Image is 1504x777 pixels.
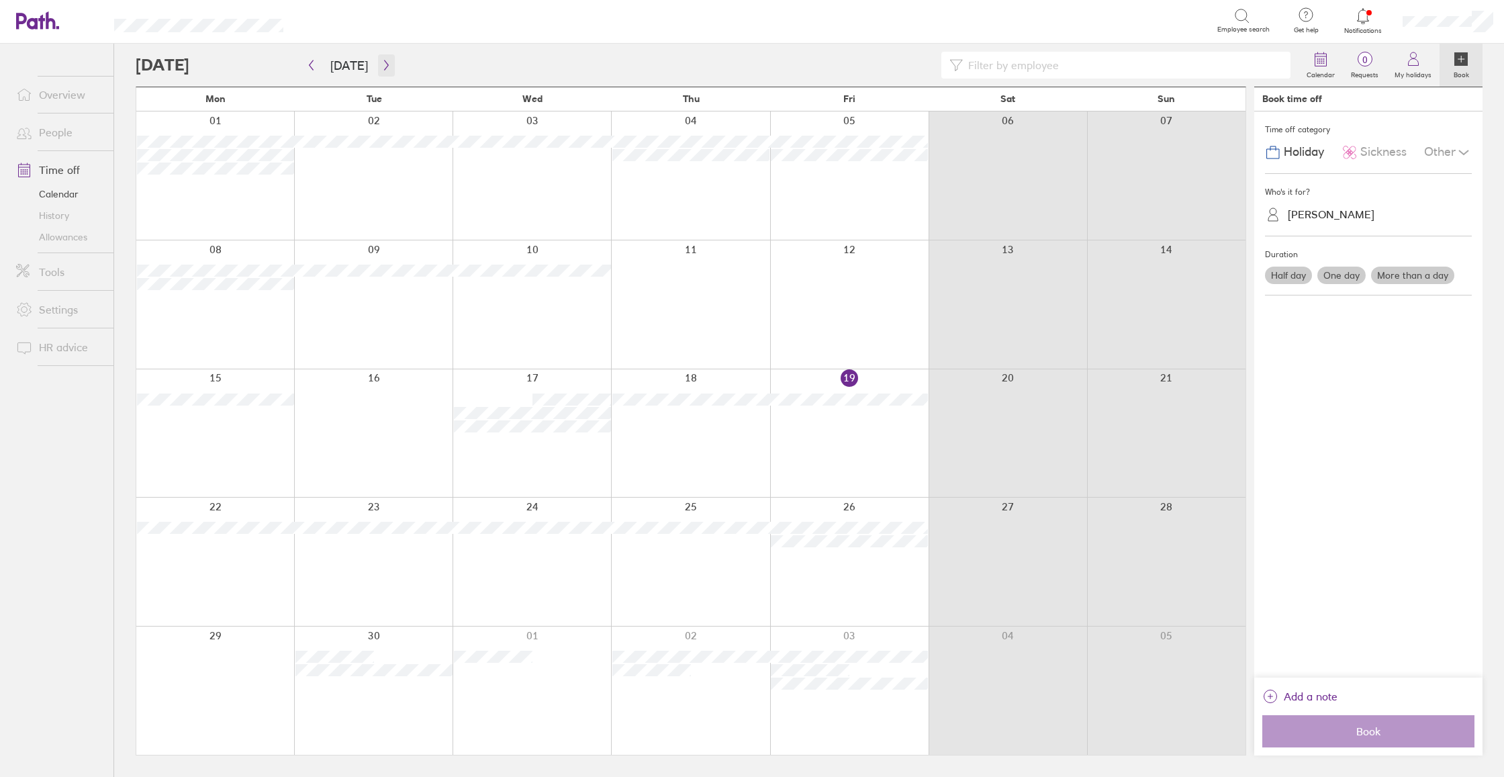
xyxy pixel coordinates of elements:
span: Employee search [1217,26,1270,34]
span: Get help [1284,26,1328,34]
div: Who's it for? [1265,182,1472,202]
div: Search [320,14,354,26]
a: Book [1440,44,1483,87]
span: Add a note [1284,686,1337,707]
span: Holiday [1284,145,1324,159]
label: One day [1317,267,1366,284]
a: Time off [5,156,113,183]
div: Book time off [1262,93,1322,104]
button: Book [1262,715,1474,747]
span: Wed [522,93,543,104]
div: Duration [1265,244,1472,265]
button: [DATE] [320,54,379,77]
a: My holidays [1386,44,1440,87]
span: Thu [683,93,700,104]
span: Sat [1000,93,1015,104]
div: Time off category [1265,120,1472,140]
span: Book [1272,725,1465,737]
input: Filter by employee [963,52,1282,78]
a: Tools [5,259,113,285]
a: Allowances [5,226,113,248]
label: My holidays [1386,67,1440,79]
a: 0Requests [1343,44,1386,87]
a: People [5,119,113,146]
a: Calendar [5,183,113,205]
button: Add a note [1262,686,1337,707]
a: Calendar [1299,44,1343,87]
label: Requests [1343,67,1386,79]
label: Calendar [1299,67,1343,79]
a: Notifications [1342,7,1385,35]
a: Settings [5,296,113,323]
span: Tue [367,93,382,104]
div: Other [1424,140,1472,165]
label: Half day [1265,267,1312,284]
span: 0 [1343,54,1386,65]
span: Fri [843,93,855,104]
label: More than a day [1371,267,1454,284]
a: History [5,205,113,226]
a: HR advice [5,334,113,361]
span: Sun [1158,93,1175,104]
div: [PERSON_NAME] [1288,208,1374,221]
span: Notifications [1342,27,1385,35]
span: Mon [205,93,226,104]
a: Overview [5,81,113,108]
label: Book [1446,67,1477,79]
span: Sickness [1360,145,1407,159]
